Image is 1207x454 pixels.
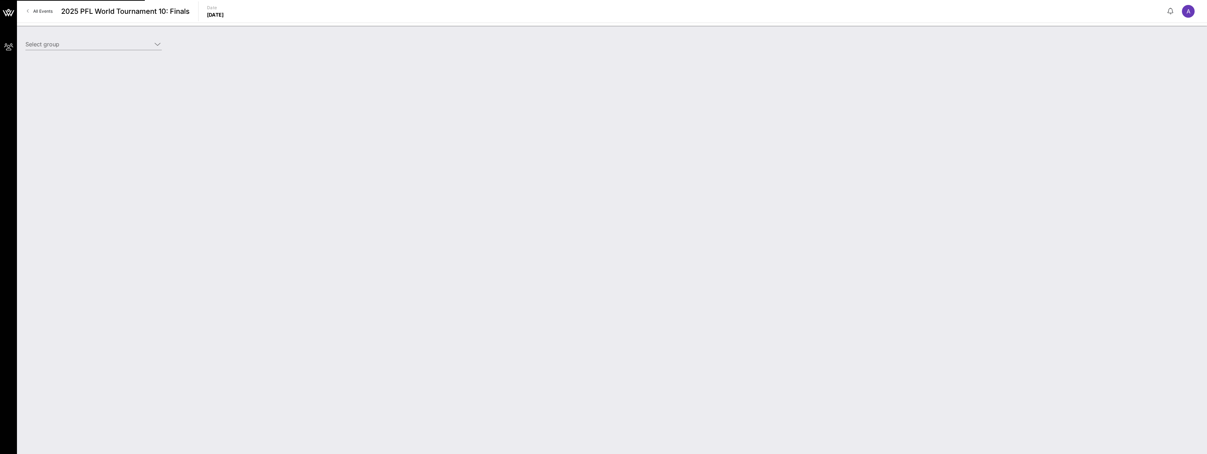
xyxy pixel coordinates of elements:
a: All Events [23,6,57,17]
span: 2025 PFL World Tournament 10: Finals [61,6,190,17]
span: All Events [33,8,53,14]
p: Date [207,4,224,11]
div: A [1182,5,1195,18]
p: [DATE] [207,11,224,18]
span: A [1187,8,1190,15]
